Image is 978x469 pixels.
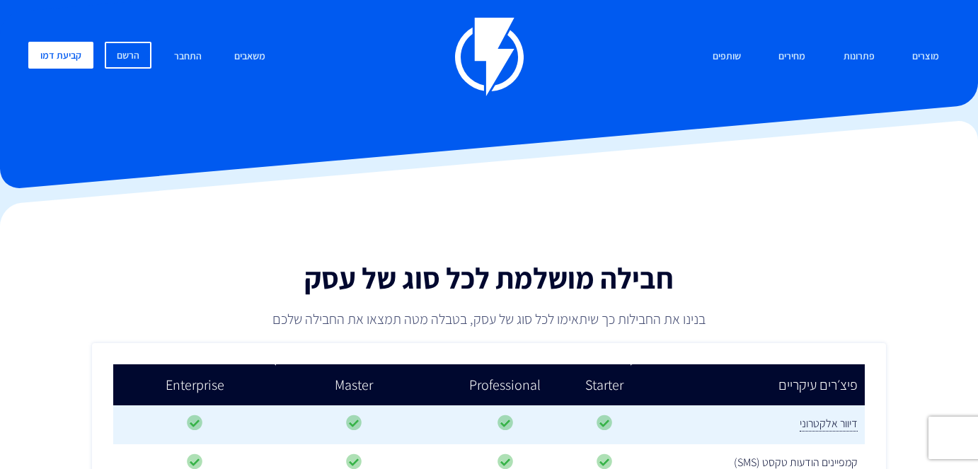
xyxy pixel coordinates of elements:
[224,42,276,72] a: משאבים
[702,42,752,72] a: שותפים
[768,42,816,72] a: מחירים
[276,364,432,406] td: Master
[180,262,797,295] h1: חבילה מושלמת לכל סוג של עסק
[902,42,950,72] a: מוצרים
[113,364,276,406] td: Enterprise
[180,309,797,329] p: בנינו את החבילות כך שיתאימו לכל סוג של עסק, בטבלה מטה תמצאו את החבילה שלכם
[163,42,212,72] a: התחבר
[800,416,858,432] span: דיוור אלקטרוני
[631,364,865,406] td: פיצ׳רים עיקריים
[833,42,885,72] a: פתרונות
[578,364,631,406] td: Starter
[105,42,151,69] a: הרשם
[432,364,579,406] td: Professional
[28,42,93,69] a: קביעת דמו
